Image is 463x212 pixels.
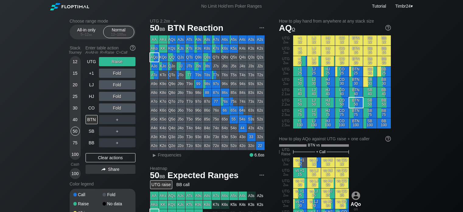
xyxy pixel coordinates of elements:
div: +1 30 [293,77,307,87]
div: Q7s [212,53,220,62]
div: T4s [238,71,247,79]
div: 83o [203,133,212,141]
div: J6s [221,62,229,70]
div: Fold [99,103,135,113]
div: QQ [168,53,176,62]
div: T7o [185,97,194,106]
div: T9s [194,71,203,79]
div: 85o [203,115,212,124]
div: 12 – 100 [106,32,132,37]
img: ellipsis.fd386fe8.svg [258,24,265,31]
div: 84o [203,124,212,132]
div: QJs [177,53,185,62]
div: 74s [238,97,247,106]
div: 83s [247,88,256,97]
div: Q8o [168,88,176,97]
div: 76o [212,106,220,115]
div: K8o [159,88,167,97]
span: bb [285,61,289,65]
div: 94o [194,124,203,132]
div: K8s [203,44,212,53]
div: K7o [159,97,167,106]
div: BB 50 [377,98,391,108]
div: SB 100 [363,118,377,128]
div: 88 [203,88,212,97]
span: bb [287,92,290,96]
div: T6s [221,71,229,79]
img: help.32db89a4.svg [385,24,391,31]
div: LJ [86,80,98,89]
div: CO 20 [335,56,349,66]
div: BB 25 [377,66,391,77]
div: K4s [238,44,247,53]
div: T3o [185,133,194,141]
div: UTG [86,57,98,66]
div: 12 [71,57,80,66]
span: bb [287,102,290,106]
div: KTo [159,71,167,79]
div: J3o [177,133,185,141]
div: Raise [73,202,103,206]
div: A7o [150,97,159,106]
div: SB 15 [363,46,377,56]
div: How to play AQo against UTG raise + one caller [279,136,391,141]
div: No Limit Hold’em Poker Ranges [192,4,271,10]
div: 44 [238,124,247,132]
div: KJs [177,44,185,53]
div: 20 [71,80,80,89]
div: 54s [238,115,247,124]
span: bb [285,50,289,55]
div: AQo [150,53,159,62]
div: 99 [194,80,203,88]
div: A6o [150,106,159,115]
div: Q6o [168,106,176,115]
div: 86s [221,88,229,97]
div: HJ 25 [321,66,335,77]
div: Q8s [203,53,212,62]
div: J7o [177,97,185,106]
div: HJ 15 [321,46,335,56]
img: Floptimal logo [50,3,89,10]
div: ▾ [394,3,413,9]
div: K3o [159,133,167,141]
div: +1 12 [293,35,307,45]
div: J2s [256,62,265,70]
img: help.32db89a4.svg [129,45,136,51]
div: Q4s [238,53,247,62]
div: CO 40 [335,87,349,97]
span: bb [123,32,126,37]
div: A8s [203,35,212,44]
div: SB 30 [363,77,377,87]
div: 53o [230,133,238,141]
div: AQs [168,35,176,44]
div: 73o [212,133,220,141]
div: JTo [177,71,185,79]
div: +1 15 [293,46,307,56]
div: 98o [194,88,203,97]
span: bb [285,40,289,44]
div: CO 30 [335,77,349,87]
div: 75s [230,97,238,106]
div: 15 [71,69,80,78]
div: 98s [203,80,212,88]
div: UTG 2.2 [279,98,293,108]
div: A3o [150,133,159,141]
div: BTN 30 [349,77,363,87]
div: HJ 12 [321,35,335,45]
h2: How to play hand from anywhere at any stack size [279,19,391,23]
div: AKo [150,44,159,53]
div: K2s [256,44,265,53]
div: BTN 75 [349,108,363,118]
div: 63o [221,133,229,141]
div: Q2s [256,53,265,62]
div: K5o [159,115,167,124]
div: 30 [71,103,80,113]
div: 100 [71,150,80,159]
div: Call [73,192,103,197]
div: A3s [247,35,256,44]
div: BTN 40 [349,87,363,97]
div: SB 20 [363,56,377,66]
div: 75o [212,115,220,124]
div: 96s [221,80,229,88]
div: K6o [159,106,167,115]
